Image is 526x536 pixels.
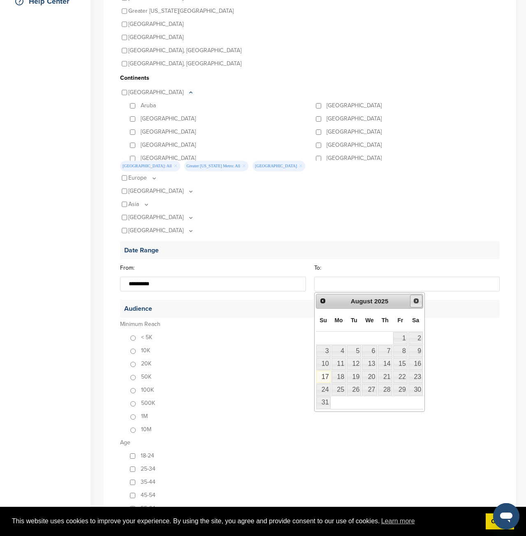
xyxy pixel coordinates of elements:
p: [GEOGRAPHIC_DATA] [128,211,194,224]
a: 14 [378,358,392,370]
span: Prev [320,298,326,304]
p: 55-64 [141,502,155,515]
p: 50K [141,370,151,384]
a: 3 [316,345,331,357]
p: [GEOGRAPHIC_DATA] [327,112,382,125]
p: [GEOGRAPHIC_DATA] [128,185,194,198]
span: This website uses cookies to improve your experience. By using the site, you agree and provide co... [12,515,479,527]
a: 26 [347,384,361,395]
p: 20K [141,357,151,370]
p: [GEOGRAPHIC_DATA] [141,152,196,165]
a: 24 [316,384,331,395]
p: Europe [128,171,158,185]
span: Thursday [382,317,389,323]
p: 500K [141,397,155,410]
a: 18 [331,371,346,382]
p: 10M [141,423,151,436]
p: 45-54 [141,489,155,502]
span: [GEOGRAPHIC_DATA] [253,161,305,171]
a: dismiss cookie message [486,513,514,530]
a: 6 [362,345,377,357]
p: Age [120,436,500,449]
p: [GEOGRAPHIC_DATA] [128,18,183,31]
a: learn more about cookies [380,515,416,527]
h3: Continents [120,74,500,83]
p: Asia [128,198,150,211]
p: 1M [141,410,148,423]
a: × [242,162,246,171]
a: 4 [331,345,346,357]
p: [GEOGRAPHIC_DATA] [327,152,382,165]
label: To: [314,263,500,273]
a: 27 [362,384,377,395]
a: 8 [393,345,408,357]
span: Greater [US_STATE] Metro: All [184,161,249,171]
a: 21 [378,371,392,382]
a: 10 [316,358,331,370]
p: < 5K [141,331,152,344]
p: [GEOGRAPHIC_DATA] [141,139,196,152]
p: Greater [US_STATE][GEOGRAPHIC_DATA] [128,5,234,18]
a: 17 [316,371,331,382]
a: 11 [331,358,346,370]
a: × [299,162,303,171]
a: × [174,162,177,171]
a: 19 [347,371,361,382]
a: 7 [378,345,392,357]
p: [GEOGRAPHIC_DATA] [128,31,183,44]
a: 31 [316,397,331,408]
a: Next [410,295,423,307]
a: 9 [408,345,423,357]
span: Friday [398,317,403,323]
span: Saturday [412,317,419,323]
p: [GEOGRAPHIC_DATA] [128,224,194,237]
a: 5 [347,345,361,357]
a: 30 [408,384,423,395]
p: [GEOGRAPHIC_DATA] [327,99,382,112]
a: 2 [408,332,423,344]
span: Next [413,298,419,304]
p: [GEOGRAPHIC_DATA], [GEOGRAPHIC_DATA] [128,57,241,70]
p: [GEOGRAPHIC_DATA] [128,86,194,99]
a: 28 [378,384,392,395]
p: [GEOGRAPHIC_DATA] [141,125,196,139]
p: Date Range [120,241,500,259]
iframe: Button to launch messaging window [493,503,519,529]
a: 25 [331,384,346,395]
p: [GEOGRAPHIC_DATA] [141,112,196,125]
span: Tuesday [351,317,357,323]
a: 20 [362,371,377,382]
p: [GEOGRAPHIC_DATA] [327,125,382,139]
p: 25-34 [141,462,155,476]
a: 13 [362,358,377,370]
p: [GEOGRAPHIC_DATA], [GEOGRAPHIC_DATA] [128,44,241,57]
a: 22 [393,371,408,382]
a: 1 [393,332,408,344]
a: 29 [393,384,408,395]
p: Aruba [141,99,156,112]
span: Monday [335,317,343,323]
p: 18-24 [141,449,154,462]
a: 16 [408,358,423,370]
label: From: [120,263,306,273]
span: [GEOGRAPHIC_DATA]: All [120,161,180,171]
span: 2025 [374,298,388,305]
p: 100K [141,384,154,397]
a: Prev [317,295,329,307]
span: Sunday [320,317,327,323]
p: 35-44 [141,476,155,489]
span: August [351,298,373,305]
a: 15 [393,358,408,370]
a: 12 [347,358,361,370]
span: Wednesday [365,317,374,323]
a: 23 [408,371,423,382]
p: Audience [120,300,500,318]
p: Minimum Reach [120,318,500,331]
p: [GEOGRAPHIC_DATA] [327,139,382,152]
p: 10K [141,344,150,357]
